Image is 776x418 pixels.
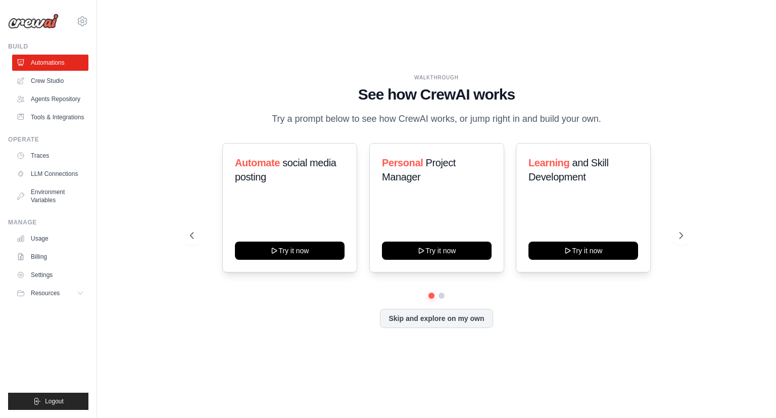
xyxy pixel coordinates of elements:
a: LLM Connections [12,166,88,182]
span: Project Manager [382,157,456,182]
p: Try a prompt below to see how CrewAI works, or jump right in and build your own. [267,112,606,126]
span: and Skill Development [528,157,608,182]
h1: See how CrewAI works [190,85,683,104]
button: Resources [12,285,88,301]
div: Build [8,42,88,51]
a: Environment Variables [12,184,88,208]
span: Resources [31,289,60,297]
span: Learning [528,157,569,168]
span: Automate [235,157,280,168]
a: Settings [12,267,88,283]
button: Logout [8,393,88,410]
a: Traces [12,148,88,164]
button: Try it now [528,242,638,260]
span: Personal [382,157,423,168]
span: social media posting [235,157,336,182]
a: Tools & Integrations [12,109,88,125]
button: Try it now [382,242,492,260]
div: Operate [8,135,88,144]
div: Manage [8,218,88,226]
button: Skip and explore on my own [380,309,493,328]
div: WALKTHROUGH [190,74,683,81]
img: Logo [8,14,59,29]
a: Automations [12,55,88,71]
button: Try it now [235,242,345,260]
span: Logout [45,397,64,405]
a: Billing [12,249,88,265]
a: Agents Repository [12,91,88,107]
a: Crew Studio [12,73,88,89]
a: Usage [12,230,88,247]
